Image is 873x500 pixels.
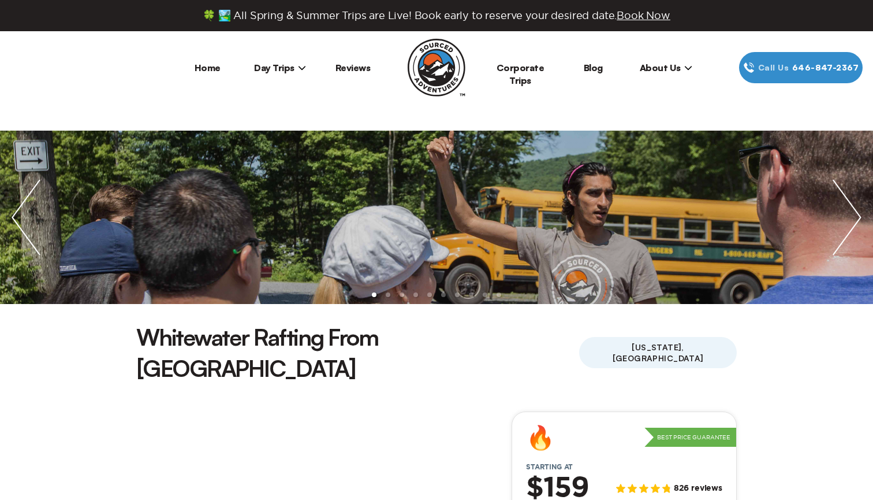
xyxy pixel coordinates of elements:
[512,463,587,471] span: Starting at
[483,292,487,297] li: slide item 9
[413,292,418,297] li: slide item 4
[674,484,722,494] span: 826 reviews
[497,62,544,86] a: Corporate Trips
[821,131,873,304] img: next slide / item
[335,62,371,73] a: Reviews
[195,62,221,73] a: Home
[584,62,603,73] a: Blog
[455,292,460,297] li: slide item 7
[617,10,670,21] span: Book Now
[386,292,390,297] li: slide item 2
[469,292,473,297] li: slide item 8
[400,292,404,297] li: slide item 3
[792,61,859,74] span: 646‍-847‍-2367
[497,292,501,297] li: slide item 10
[644,428,736,447] p: Best Price Guarantee
[526,426,555,449] div: 🔥
[739,52,863,83] a: Call Us646‍-847‍-2367
[408,39,465,97] img: Sourced Adventures company logo
[136,321,579,384] h1: Whitewater Rafting From [GEOGRAPHIC_DATA]
[372,292,376,297] li: slide item 1
[427,292,432,297] li: slide item 5
[203,9,670,22] span: 🍀 🏞️ All Spring & Summer Trips are Live! Book early to reserve your desired date.
[441,292,446,297] li: slide item 6
[640,62,692,73] span: About Us
[755,61,792,74] span: Call Us
[579,337,737,368] span: [US_STATE], [GEOGRAPHIC_DATA]
[254,62,306,73] span: Day Trips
